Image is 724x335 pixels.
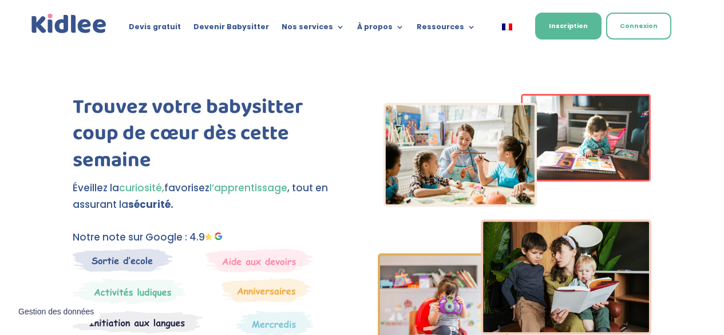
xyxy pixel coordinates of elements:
img: Français [502,23,512,30]
a: Ressources [417,23,476,36]
img: Mercredi [73,278,186,305]
img: Anniversaire [221,278,311,302]
span: l’apprentissage [209,181,287,195]
span: Gestion des données [18,307,94,317]
img: Atelier thematique [73,310,203,334]
img: logo_kidlee_bleu [29,11,109,36]
img: weekends [205,249,313,273]
a: Connexion [606,13,671,40]
h1: Trouvez votre babysitter coup de cœur dès cette semaine [73,94,346,180]
a: Inscription [535,13,602,40]
button: Gestion des données [11,300,101,324]
a: Kidlee Logo [29,11,109,36]
a: Nos services [282,23,345,36]
a: À propos [357,23,404,36]
a: Devenir Babysitter [193,23,269,36]
a: Devis gratuit [129,23,181,36]
strong: sécurité. [128,198,173,211]
img: Sortie decole [73,249,173,272]
span: curiosité, [119,181,164,195]
p: Notre note sur Google : 4.9 [73,229,346,246]
p: Éveillez la favorisez , tout en assurant la [73,180,346,213]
